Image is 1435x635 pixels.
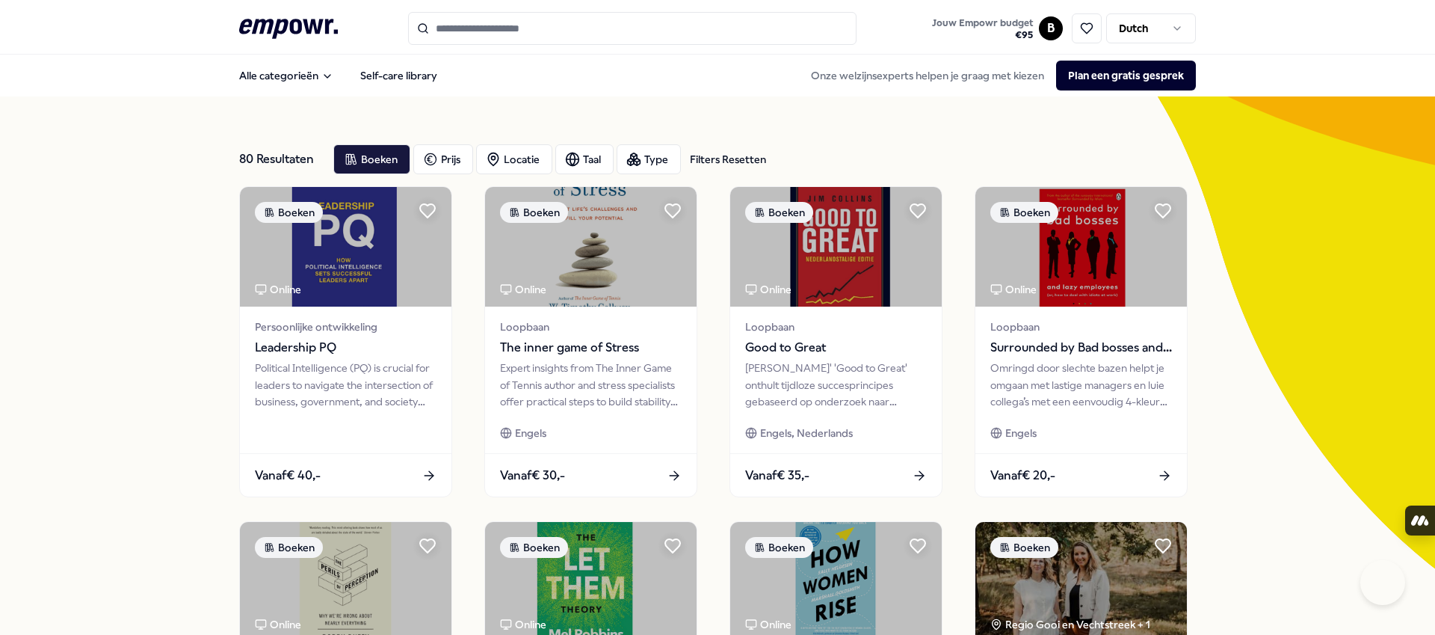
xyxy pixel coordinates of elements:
div: Online [990,281,1037,298]
span: Surrounded by Bad bosses and lazy employees [990,338,1172,358]
span: Engels [1005,425,1037,441]
div: Boeken [500,537,568,558]
div: Boeken [255,202,323,223]
div: Online [745,616,791,633]
div: Online [255,281,301,298]
span: € 95 [932,29,1033,41]
span: The inner game of Stress [500,338,682,358]
div: Boeken [990,202,1058,223]
span: Good to Great [745,338,927,358]
span: Loopbaan [745,319,927,335]
div: Online [500,281,546,298]
span: Vanaf € 40,- [255,466,321,485]
div: Boeken [745,202,813,223]
span: Leadership PQ [255,338,436,358]
div: Onze welzijnsexperts helpen je graag met kiezen [799,61,1196,91]
div: [PERSON_NAME]' 'Good to Great' onthult tijdloze succesprincipes gebaseerd op onderzoek naar bedri... [745,360,927,410]
div: Boeken [255,537,323,558]
span: Loopbaan [500,319,682,335]
span: Vanaf € 30,- [500,466,565,485]
button: Alle categorieën [227,61,345,91]
span: Loopbaan [990,319,1172,335]
a: package imageBoekenOnlineLoopbaanGood to Great[PERSON_NAME]' 'Good to Great' onthult tijdloze suc... [729,186,942,497]
div: Regio Gooi en Vechtstreek + 1 [990,616,1150,633]
div: Political Intelligence (PQ) is crucial for leaders to navigate the intersection of business, gove... [255,360,436,410]
iframe: Help Scout Beacon - Open [1360,560,1405,605]
div: Boeken [500,202,568,223]
button: Boeken [333,144,410,174]
a: package imageBoekenOnlineLoopbaanSurrounded by Bad bosses and lazy employeesOmringd door slechte ... [975,186,1188,497]
div: Boeken [990,537,1058,558]
button: Jouw Empowr budget€95 [929,14,1036,44]
a: Self-care library [348,61,449,91]
span: Vanaf € 20,- [990,466,1055,485]
span: Engels, Nederlands [760,425,853,441]
a: Jouw Empowr budget€95 [926,13,1039,44]
span: Vanaf € 35,- [745,466,809,485]
div: Online [745,281,791,298]
div: Expert insights from The Inner Game of Tennis author and stress specialists offer practical steps... [500,360,682,410]
input: Search for products, categories or subcategories [408,12,857,45]
a: package imageBoekenOnlinePersoonlijke ontwikkelingLeadership PQPolitical Intelligence (PQ) is cru... [239,186,452,497]
span: Engels [515,425,546,441]
div: Online [255,616,301,633]
div: Filters Resetten [690,151,766,168]
span: Persoonlijke ontwikkeling [255,319,436,335]
div: Omringd door slechte bazen helpt je omgaan met lastige managers en luie collega’s met een eenvoud... [990,360,1172,410]
img: package image [730,187,942,307]
button: Prijs [413,144,473,174]
button: Locatie [476,144,552,174]
button: Type [617,144,681,174]
button: B [1039,16,1063,40]
div: 80 Resultaten [239,144,321,174]
div: Online [500,616,546,633]
button: Taal [555,144,614,174]
button: Plan een gratis gesprek [1056,61,1196,91]
a: package imageBoekenOnlineLoopbaanThe inner game of StressExpert insights from The Inner Game of T... [484,186,697,497]
nav: Main [227,61,449,91]
img: package image [975,187,1187,307]
span: Jouw Empowr budget [932,17,1033,29]
img: package image [485,187,697,307]
div: Boeken [745,537,813,558]
img: package image [240,187,451,307]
